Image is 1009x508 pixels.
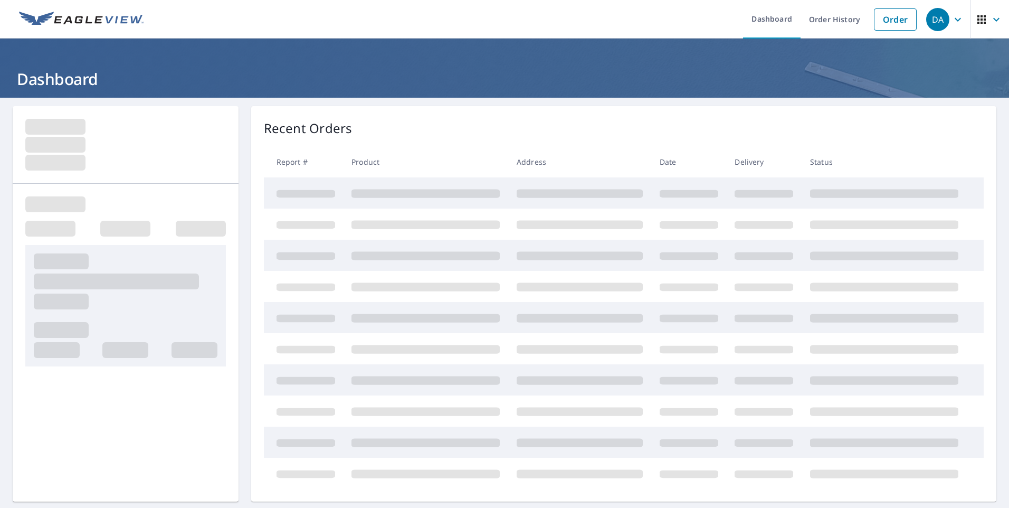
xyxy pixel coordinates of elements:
div: DA [926,8,949,31]
th: Status [802,146,967,177]
th: Delivery [726,146,802,177]
h1: Dashboard [13,68,996,90]
th: Address [508,146,651,177]
th: Report # [264,146,344,177]
th: Date [651,146,727,177]
th: Product [343,146,508,177]
img: EV Logo [19,12,144,27]
p: Recent Orders [264,119,353,138]
a: Order [874,8,917,31]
